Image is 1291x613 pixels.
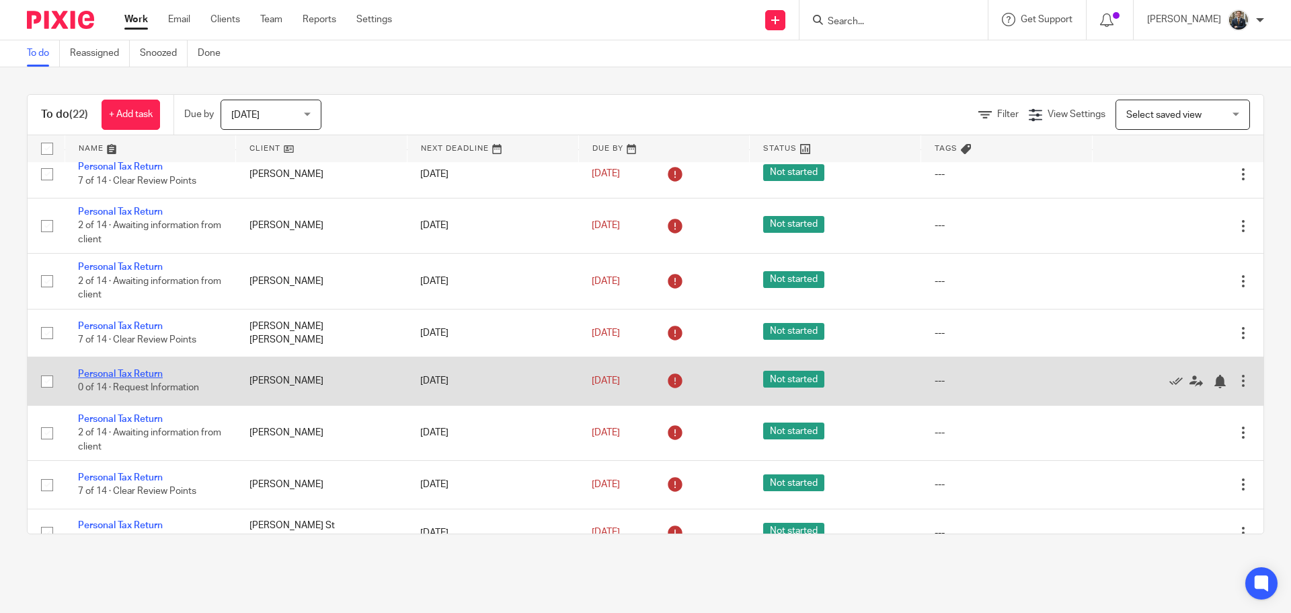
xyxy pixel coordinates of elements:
[70,40,130,67] a: Reassigned
[78,221,221,244] span: 2 of 14 · Awaiting information from client
[407,509,578,556] td: [DATE]
[78,521,163,530] a: Personal Tax Return
[236,198,407,253] td: [PERSON_NAME]
[231,110,260,120] span: [DATE]
[124,13,148,26] a: Work
[78,369,163,379] a: Personal Tax Return
[236,309,407,357] td: [PERSON_NAME] [PERSON_NAME]
[1021,15,1072,24] span: Get Support
[78,414,163,424] a: Personal Tax Return
[763,271,824,288] span: Not started
[236,254,407,309] td: [PERSON_NAME]
[168,13,190,26] a: Email
[592,480,620,489] span: [DATE]
[1169,374,1189,388] a: Mark as done
[69,109,88,120] span: (22)
[303,13,336,26] a: Reports
[102,100,160,130] a: + Add task
[356,13,392,26] a: Settings
[78,322,163,331] a: Personal Tax Return
[78,384,199,393] span: 0 of 14 · Request Information
[592,376,620,386] span: [DATE]
[236,405,407,460] td: [PERSON_NAME]
[236,509,407,556] td: [PERSON_NAME] St [PERSON_NAME]
[935,374,1079,388] div: ---
[997,110,1019,119] span: Filter
[210,13,240,26] a: Clients
[78,262,163,272] a: Personal Tax Return
[407,405,578,460] td: [DATE]
[1126,110,1202,120] span: Select saved view
[78,277,221,300] span: 2 of 14 · Awaiting information from client
[1228,9,1249,31] img: Headshot.jpg
[935,145,957,152] span: Tags
[592,170,620,179] span: [DATE]
[236,461,407,509] td: [PERSON_NAME]
[935,478,1079,491] div: ---
[763,323,824,340] span: Not started
[78,176,196,186] span: 7 of 14 · Clear Review Points
[184,108,214,121] p: Due by
[407,254,578,309] td: [DATE]
[763,371,824,388] span: Not started
[763,474,824,491] span: Not started
[935,526,1079,540] div: ---
[407,150,578,198] td: [DATE]
[935,168,1079,181] div: ---
[236,357,407,405] td: [PERSON_NAME]
[935,219,1079,232] div: ---
[935,426,1079,439] div: ---
[198,40,231,67] a: Done
[763,216,824,233] span: Not started
[763,164,824,181] span: Not started
[260,13,282,26] a: Team
[592,528,620,538] span: [DATE]
[935,326,1079,340] div: ---
[407,198,578,253] td: [DATE]
[27,40,60,67] a: To do
[41,108,88,122] h1: To do
[592,277,620,286] span: [DATE]
[1147,13,1221,26] p: [PERSON_NAME]
[407,357,578,405] td: [DATE]
[78,207,163,217] a: Personal Tax Return
[78,487,196,497] span: 7 of 14 · Clear Review Points
[407,309,578,357] td: [DATE]
[78,162,163,172] a: Personal Tax Return
[935,275,1079,288] div: ---
[1048,110,1105,119] span: View Settings
[78,428,221,452] span: 2 of 14 · Awaiting information from client
[407,461,578,509] td: [DATE]
[763,523,824,540] span: Not started
[78,473,163,482] a: Personal Tax Return
[236,150,407,198] td: [PERSON_NAME]
[826,16,947,28] input: Search
[592,221,620,230] span: [DATE]
[592,328,620,338] span: [DATE]
[27,11,94,29] img: Pixie
[140,40,188,67] a: Snoozed
[78,335,196,345] span: 7 of 14 · Clear Review Points
[592,428,620,437] span: [DATE]
[763,423,824,439] span: Not started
